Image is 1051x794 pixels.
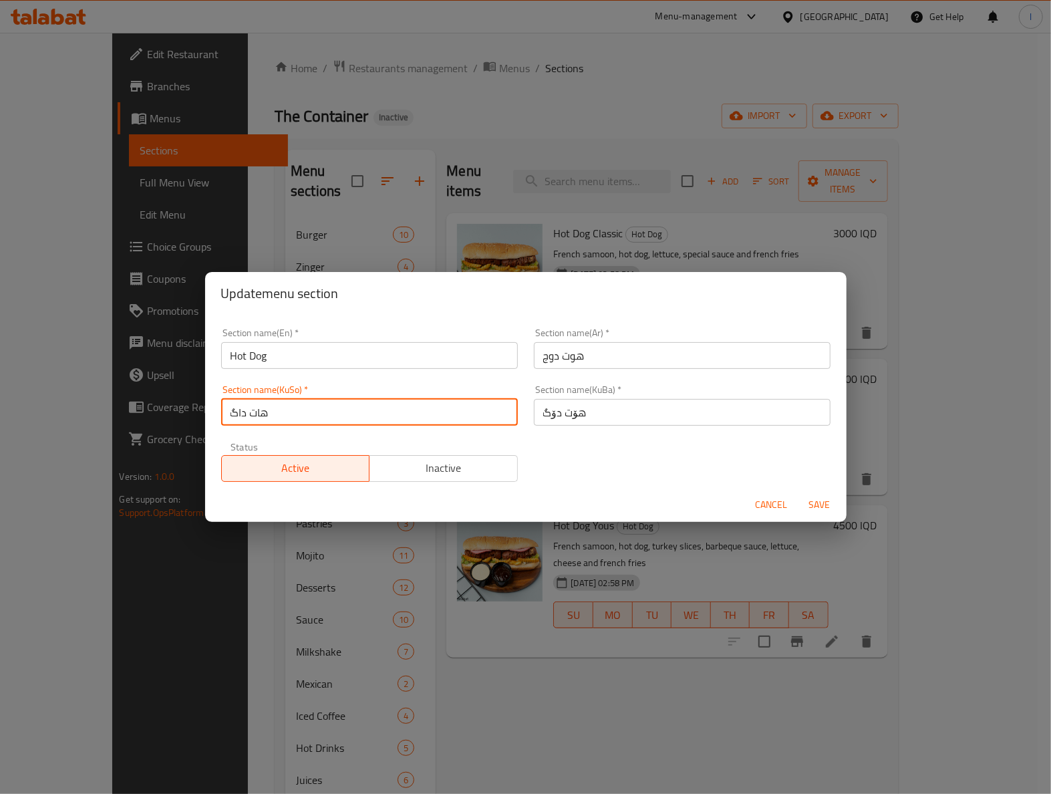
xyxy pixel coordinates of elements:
button: Active [221,455,370,482]
button: Cancel [750,493,793,517]
button: Save [798,493,841,517]
h2: Update menu section [221,283,831,304]
input: Please enter section name(ar) [534,342,831,369]
span: Active [227,458,365,478]
input: Please enter section name(KuSo) [221,399,518,426]
span: Save [804,497,836,513]
button: Inactive [369,455,518,482]
input: Please enter section name(en) [221,342,518,369]
span: Inactive [375,458,512,478]
span: Cancel [756,497,788,513]
input: Please enter section name(KuBa) [534,399,831,426]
